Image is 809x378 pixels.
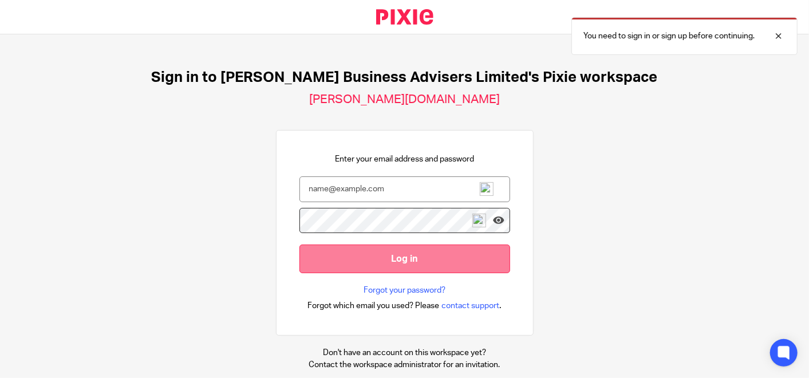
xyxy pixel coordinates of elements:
span: contact support [441,300,499,312]
h2: [PERSON_NAME][DOMAIN_NAME] [309,92,500,107]
input: Log in [299,245,510,273]
div: . [307,299,502,312]
p: Don't have an account on this workspace yet? [309,347,500,359]
p: Contact the workspace administrator for an invitation. [309,359,500,371]
span: Forgot which email you used? Please [307,300,439,312]
input: name@example.com [299,176,510,202]
img: npw-badge-icon-locked.svg [472,214,486,227]
img: npw-badge-icon-locked.svg [480,182,494,196]
a: Forgot your password? [364,285,445,296]
p: You need to sign in or sign up before continuing. [583,30,755,42]
p: Enter your email address and password [335,153,474,165]
h1: Sign in to [PERSON_NAME] Business Advisers Limited's Pixie workspace [152,69,658,86]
